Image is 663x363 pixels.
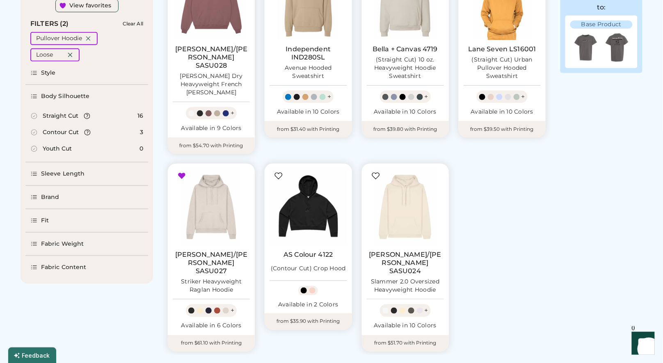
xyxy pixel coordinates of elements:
div: Style [41,69,56,77]
div: Body Silhouette [41,92,90,100]
div: from $61.10 with Printing [168,335,255,352]
div: Contour Cut [43,128,79,137]
div: Fabric Content [41,263,86,272]
a: AS Colour 4122 [283,251,333,259]
div: (Straight Cut) 10 oz. Heavyweight Hoodie Sweatshirt [367,56,444,80]
div: (Contour Cut) Crop Hood [271,265,346,273]
div: Available in 10 Colors [367,322,444,330]
div: Base Product [570,21,633,29]
div: + [425,92,428,101]
a: Bella + Canvas 4719 [373,45,438,53]
div: from $31.40 with Printing [265,121,352,137]
a: [PERSON_NAME]/[PERSON_NAME] SASU027 [173,251,250,275]
div: Slammer 2.0 Oversized Heavyweight Hoodie [367,278,444,294]
div: Loose [36,51,53,59]
a: [PERSON_NAME]/[PERSON_NAME] SASU024 [367,251,444,275]
div: Available in 2 Colors [270,301,347,309]
div: Sleeve Length [41,170,85,178]
div: from $39.50 with Printing [459,121,546,137]
div: View favorites [70,2,112,10]
div: Straight Cut [43,112,78,120]
a: Independent IND280SL [270,45,347,62]
div: 0 [139,145,143,153]
img: AS Colour 4122 (Contour Cut) Crop Hood [270,169,347,246]
img: Main Image Back Design [601,32,633,63]
a: [PERSON_NAME]/[PERSON_NAME] SASU028 [173,45,250,70]
img: Main Image Front Design [570,32,601,63]
div: from $35.90 with Printing [265,313,352,330]
div: Available in 10 Colors [270,108,347,116]
a: Lane Seven LS16001 [468,45,536,53]
div: 16 [137,112,143,120]
div: Striker Heavyweight Raglan Hoodie [173,278,250,294]
div: Fabric Weight [41,240,84,248]
div: (Straight Cut) Urban Pullover Hooded Sweatshirt [464,56,541,80]
div: Pullover Hoodie [36,34,82,43]
div: Fit [41,217,49,225]
div: Youth Cut [43,145,72,153]
div: Available in 9 Colors [173,124,250,132]
div: Available in 10 Colors [367,108,444,116]
div: Available in 6 Colors [173,322,250,330]
iframe: Front Chat [624,326,659,361]
div: 3 [140,128,143,137]
div: Available in 10 Colors [464,108,541,116]
div: from $54.70 with Printing [168,137,255,154]
div: Clear All [123,21,143,27]
div: from $39.80 with Printing [362,121,449,137]
div: + [425,306,428,315]
div: Avenue Hooded Sweatshirt [270,64,347,80]
div: + [231,306,234,315]
img: Stanley/Stella SASU024 Slammer 2.0 Oversized Heavyweight Hoodie [367,169,444,246]
div: [PERSON_NAME] Dry Heavyweight French [PERSON_NAME] [173,72,250,97]
div: + [231,109,234,118]
div: + [327,92,331,101]
div: from $51.70 with Printing [362,335,449,352]
img: Stanley/Stella SASU027 Striker Heavyweight Raglan Hoodie [173,169,250,246]
div: + [521,92,525,101]
div: Brand [41,193,59,201]
div: FILTERS (2) [30,19,69,29]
